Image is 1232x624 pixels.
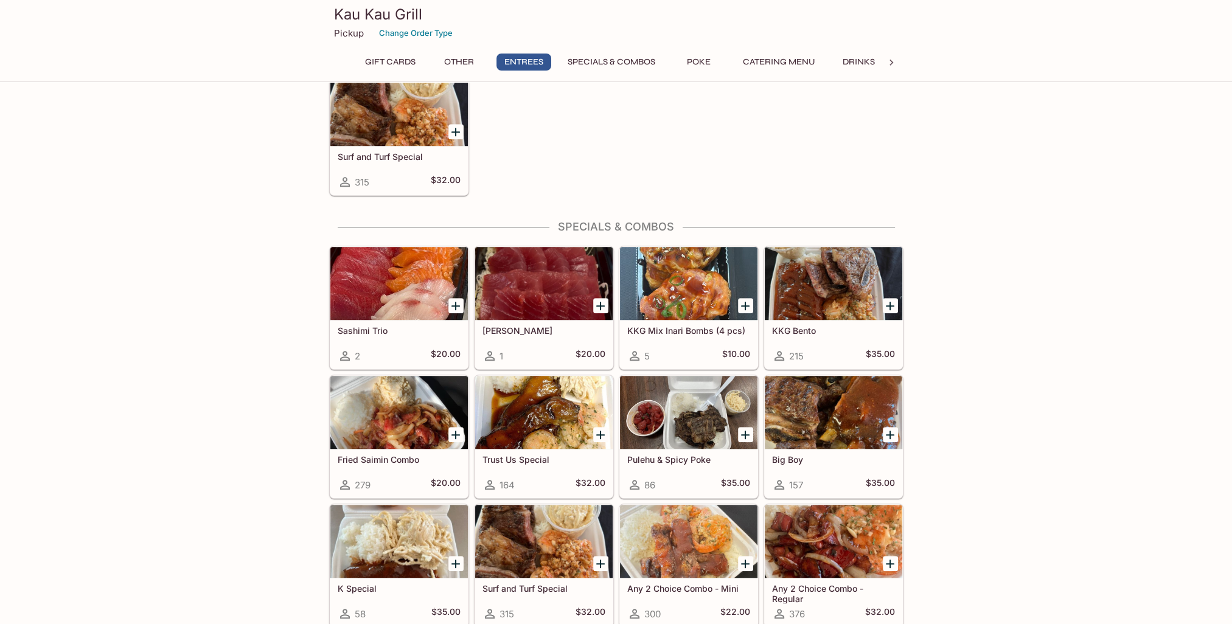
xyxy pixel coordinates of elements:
[431,606,461,621] h5: $35.00
[627,583,750,594] h5: Any 2 Choice Combo - Mini
[431,175,461,189] h5: $32.00
[355,176,369,188] span: 315
[499,479,515,491] span: 164
[499,350,503,362] span: 1
[832,54,886,71] button: Drinks
[789,479,803,491] span: 157
[330,246,468,369] a: Sashimi Trio2$20.00
[330,505,468,578] div: K Special
[355,608,366,620] span: 58
[765,505,902,578] div: Any 2 Choice Combo - Regular
[338,325,461,336] h5: Sashimi Trio
[765,247,902,320] div: KKG Bento
[789,608,805,620] span: 376
[883,427,898,442] button: Add Big Boy
[738,298,753,313] button: Add KKG Mix Inari Bombs (4 pcs)
[448,298,464,313] button: Add Sashimi Trio
[358,54,422,71] button: Gift Cards
[330,73,468,146] div: Surf and Turf Special
[593,427,608,442] button: Add Trust Us Special
[627,454,750,465] h5: Pulehu & Spicy Poke
[329,220,903,234] h4: Specials & Combos
[448,556,464,571] button: Add K Special
[475,246,613,369] a: [PERSON_NAME]1$20.00
[644,608,661,620] span: 300
[482,325,605,336] h5: [PERSON_NAME]
[482,583,605,594] h5: Surf and Turf Special
[593,556,608,571] button: Add Surf and Turf Special
[374,24,458,43] button: Change Order Type
[764,375,903,498] a: Big Boy157$35.00
[330,247,468,320] div: Sashimi Trio
[338,583,461,594] h5: K Special
[576,348,605,363] h5: $20.00
[764,246,903,369] a: KKG Bento215$35.00
[866,477,895,492] h5: $35.00
[431,477,461,492] h5: $20.00
[620,247,757,320] div: KKG Mix Inari Bombs (4 pcs)
[722,348,750,363] h5: $10.00
[772,325,895,336] h5: KKG Bento
[334,5,899,24] h3: Kau Kau Grill
[772,583,895,603] h5: Any 2 Choice Combo - Regular
[334,27,364,39] p: Pickup
[721,477,750,492] h5: $35.00
[620,505,757,578] div: Any 2 Choice Combo - Mini
[448,124,464,139] button: Add Surf and Turf Special
[576,606,605,621] h5: $32.00
[355,479,371,491] span: 279
[644,350,650,362] span: 5
[482,454,605,465] h5: Trust Us Special
[789,350,804,362] span: 215
[772,454,895,465] h5: Big Boy
[496,54,551,71] button: Entrees
[865,606,895,621] h5: $32.00
[475,505,613,578] div: Surf and Turf Special
[330,376,468,449] div: Fried Saimin Combo
[883,556,898,571] button: Add Any 2 Choice Combo - Regular
[576,477,605,492] h5: $32.00
[866,348,895,363] h5: $35.00
[619,246,758,369] a: KKG Mix Inari Bombs (4 pcs)5$10.00
[475,247,613,320] div: Ahi Sashimi
[561,54,662,71] button: Specials & Combos
[593,298,608,313] button: Add Ahi Sashimi
[765,376,902,449] div: Big Boy
[338,151,461,162] h5: Surf and Turf Special
[883,298,898,313] button: Add KKG Bento
[720,606,750,621] h5: $22.00
[620,376,757,449] div: Pulehu & Spicy Poke
[619,375,758,498] a: Pulehu & Spicy Poke86$35.00
[330,375,468,498] a: Fried Saimin Combo279$20.00
[431,348,461,363] h5: $20.00
[499,608,514,620] span: 315
[738,556,753,571] button: Add Any 2 Choice Combo - Mini
[432,54,487,71] button: Other
[475,375,613,498] a: Trust Us Special164$32.00
[644,479,655,491] span: 86
[627,325,750,336] h5: KKG Mix Inari Bombs (4 pcs)
[448,427,464,442] button: Add Fried Saimin Combo
[330,72,468,195] a: Surf and Turf Special315$32.00
[355,350,360,362] span: 2
[672,54,726,71] button: Poke
[475,376,613,449] div: Trust Us Special
[738,427,753,442] button: Add Pulehu & Spicy Poke
[736,54,822,71] button: Catering Menu
[338,454,461,465] h5: Fried Saimin Combo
